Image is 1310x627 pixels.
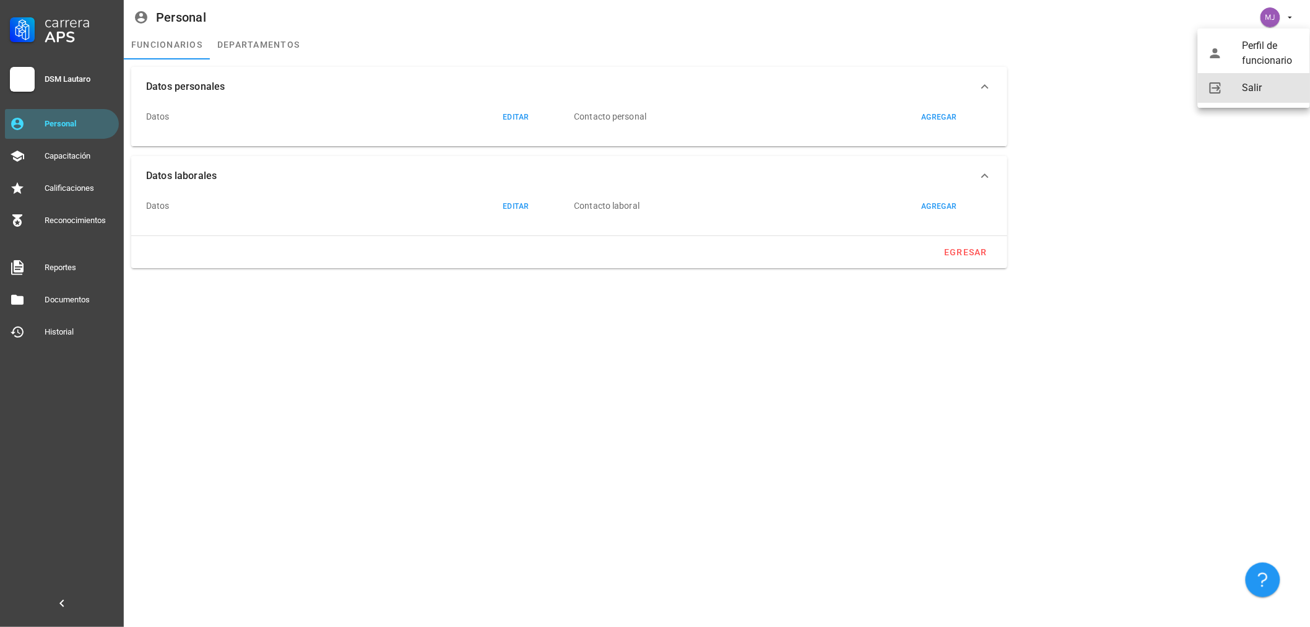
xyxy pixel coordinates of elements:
button: Datos laborales [131,156,1007,196]
div: agregar [921,113,957,121]
a: departamentos [210,30,307,59]
a: Documentos [5,285,119,315]
div: Capacitación [45,151,114,161]
a: Historial [5,317,119,347]
button: egresar [939,241,992,263]
button: Datos personales [131,67,1007,107]
button: editar [497,200,534,213]
button: editar [497,111,534,123]
a: Personal [5,109,119,139]
a: Capacitación [5,141,119,171]
a: Reportes [5,253,119,283]
span: Datos laborales [146,167,978,185]
button: agregar [915,200,963,213]
div: Contacto personal [575,102,647,131]
div: Personal [45,119,114,129]
div: Datos [146,102,170,131]
a: Reconocimientos [5,206,119,235]
a: Calificaciones [5,173,119,203]
div: editar [502,113,529,121]
div: Carrera [45,15,114,30]
div: Contacto laboral [575,191,640,221]
div: egresar [943,247,987,257]
div: Perfil de funcionario [1243,33,1300,73]
div: Reportes [45,263,114,273]
div: avatar [1260,7,1280,27]
div: Personal [156,11,206,24]
span: Datos personales [146,78,978,95]
div: Historial [45,327,114,337]
div: DSM Lautaro [45,74,114,84]
div: editar [502,202,529,211]
button: agregar [915,111,963,123]
div: Datos [146,191,170,221]
div: APS [45,30,114,45]
div: agregar [921,202,957,211]
div: Documentos [45,295,114,305]
div: Reconocimientos [45,216,114,226]
div: Salir [1243,76,1300,100]
a: funcionarios [124,30,210,59]
div: Calificaciones [45,183,114,193]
